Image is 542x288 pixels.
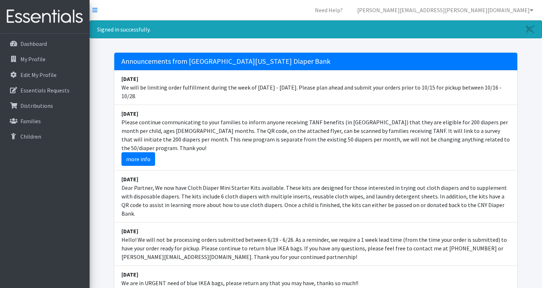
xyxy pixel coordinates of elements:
strong: [DATE] [121,176,138,183]
a: Edit My Profile [3,68,87,82]
p: Edit My Profile [20,71,57,78]
a: [PERSON_NAME][EMAIL_ADDRESS][PERSON_NAME][DOMAIN_NAME] [351,3,539,17]
strong: [DATE] [121,110,138,117]
li: We will be limiting order fulfillment during the week of [DATE] - [DATE]. Please plan ahead and s... [114,70,517,105]
p: Children [20,133,41,140]
a: My Profile [3,52,87,66]
strong: [DATE] [121,227,138,235]
a: Children [3,129,87,144]
strong: [DATE] [121,271,138,278]
p: Essentials Requests [20,87,69,94]
li: Please continue communicating to your families to inform anyone receiving TANF benefits (in [GEOG... [114,105,517,171]
a: Distributions [3,99,87,113]
li: Dear Partner, We now have Cloth Diaper Mini Starter Kits available. These kits are designed for t... [114,171,517,222]
strong: [DATE] [121,75,138,82]
p: Distributions [20,102,53,109]
a: Need Help? [309,3,349,17]
a: Close [519,21,542,38]
a: Families [3,114,87,128]
p: Families [20,117,41,125]
h5: Announcements from [GEOGRAPHIC_DATA][US_STATE] Diaper Bank [114,53,517,70]
img: HumanEssentials [3,5,87,29]
li: Hello! We will not be processing orders submitted between 6/19 - 6/26. As a reminder, we require ... [114,222,517,266]
a: more info [121,152,155,166]
p: Dashboard [20,40,47,47]
a: Dashboard [3,37,87,51]
div: Signed in successfully. [90,20,542,38]
p: My Profile [20,56,45,63]
a: Essentials Requests [3,83,87,97]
